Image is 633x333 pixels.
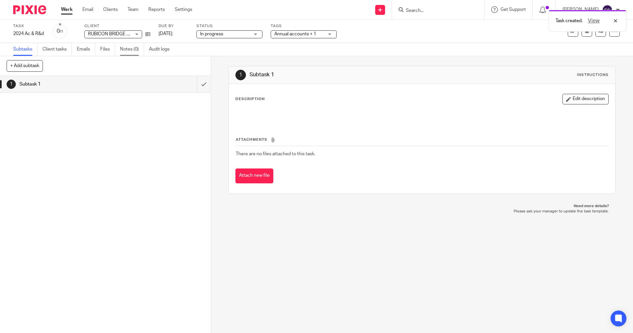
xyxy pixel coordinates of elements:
a: Email [82,6,93,13]
div: Instructions [577,72,609,78]
label: Tags [271,23,337,29]
label: Status [196,23,262,29]
button: View [586,17,602,25]
span: In progress [200,32,223,36]
img: svg%3E [602,5,613,15]
a: Notes (0) [120,43,144,56]
a: Clients [103,6,118,13]
a: Work [61,6,73,13]
small: /1 [60,30,63,33]
p: Please ask your manager to update the task template. [235,209,609,214]
label: Due by [159,23,188,29]
a: Settings [175,6,192,13]
h1: Subtask 1 [19,79,134,89]
a: Subtasks [13,43,38,56]
p: Need more details? [235,203,609,209]
div: 1 [7,80,16,89]
span: [DATE] [159,31,172,36]
img: Pixie [13,5,46,14]
span: Annual accounts + 1 [274,32,316,36]
a: Files [100,43,115,56]
a: Audit logs [149,43,174,56]
a: Client tasks [43,43,72,56]
div: 1 [235,70,246,80]
div: 2024 Ac & R&d [13,30,44,37]
a: Team [128,6,138,13]
div: 0 [57,27,63,35]
button: Attach new file [235,168,273,183]
p: Description [235,96,265,102]
button: Edit description [562,94,609,104]
button: + Add subtask [7,60,43,71]
a: Emails [77,43,95,56]
span: RUBICON BRIDGE LTD [88,32,135,36]
span: There are no files attached to this task. [236,152,315,156]
label: Task [13,23,44,29]
h1: Subtask 1 [250,71,436,78]
label: Client [84,23,150,29]
a: Reports [148,6,165,13]
span: Attachments [236,138,267,141]
p: Task created. [556,18,583,24]
div: 2024 Ac &amp; R&amp;d [13,30,44,37]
